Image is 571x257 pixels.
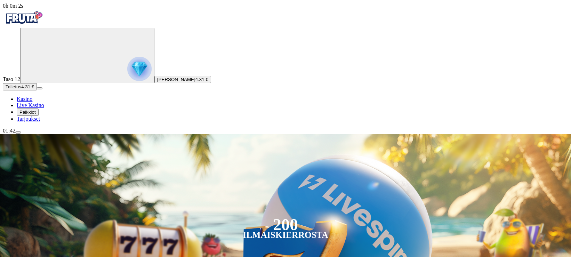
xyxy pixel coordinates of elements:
span: Kasino [17,96,32,102]
nav: Primary [3,9,568,122]
button: reward iconPalkkiot [17,109,39,116]
button: menu [15,131,21,134]
a: gift-inverted iconTarjoukset [17,116,40,122]
button: reward progress [20,28,154,83]
span: 4.31 € [195,77,208,82]
div: Ilmaiskierrosta [243,231,328,239]
a: diamond iconKasino [17,96,32,102]
span: 4.31 € [21,84,34,89]
button: [PERSON_NAME]4.31 € [154,76,211,83]
a: Fruta [3,22,45,27]
span: Palkkiot [19,110,36,115]
img: reward progress [127,57,152,81]
span: user session time [3,3,23,9]
button: Talletusplus icon4.31 € [3,83,37,90]
span: 01:42 [3,128,15,134]
span: Taso 12 [3,76,20,82]
span: Talletus [6,84,21,89]
a: poker-chip iconLive Kasino [17,102,44,108]
button: menu [37,87,42,89]
span: [PERSON_NAME] [157,77,195,82]
img: Fruta [3,9,45,26]
span: Tarjoukset [17,116,40,122]
span: Live Kasino [17,102,44,108]
div: 200 [273,220,298,229]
